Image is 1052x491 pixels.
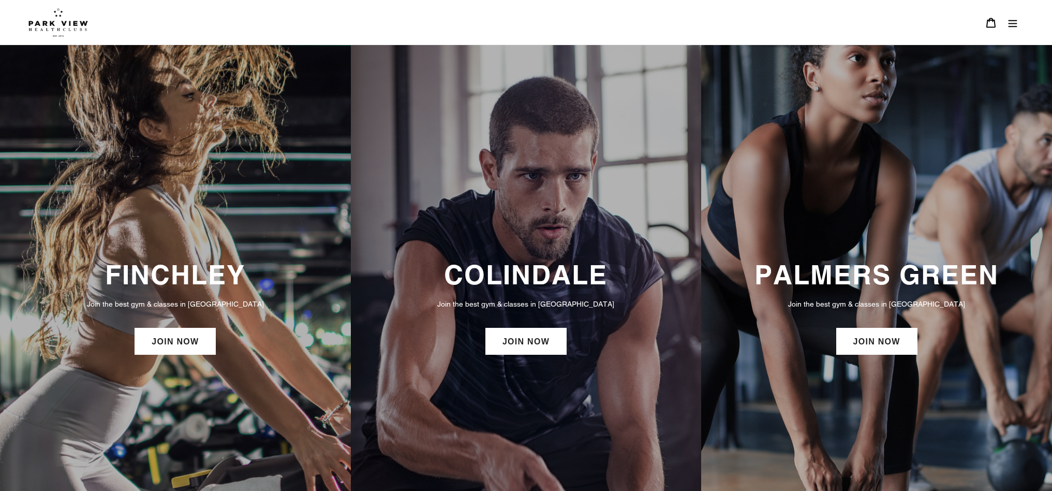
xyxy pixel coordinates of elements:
[10,298,340,310] p: Join the best gym & classes in [GEOGRAPHIC_DATA]
[836,328,917,355] a: JOIN NOW: Palmers Green Membership
[361,298,691,310] p: Join the best gym & classes in [GEOGRAPHIC_DATA]
[485,328,567,355] a: JOIN NOW: Colindale Membership
[10,259,340,291] h3: FINCHLEY
[712,298,1042,310] p: Join the best gym & classes in [GEOGRAPHIC_DATA]
[135,328,216,355] a: JOIN NOW: Finchley Membership
[1002,11,1024,34] button: Menu
[361,259,691,291] h3: COLINDALE
[28,8,88,37] img: Park view health clubs is a gym near you.
[712,259,1042,291] h3: PALMERS GREEN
